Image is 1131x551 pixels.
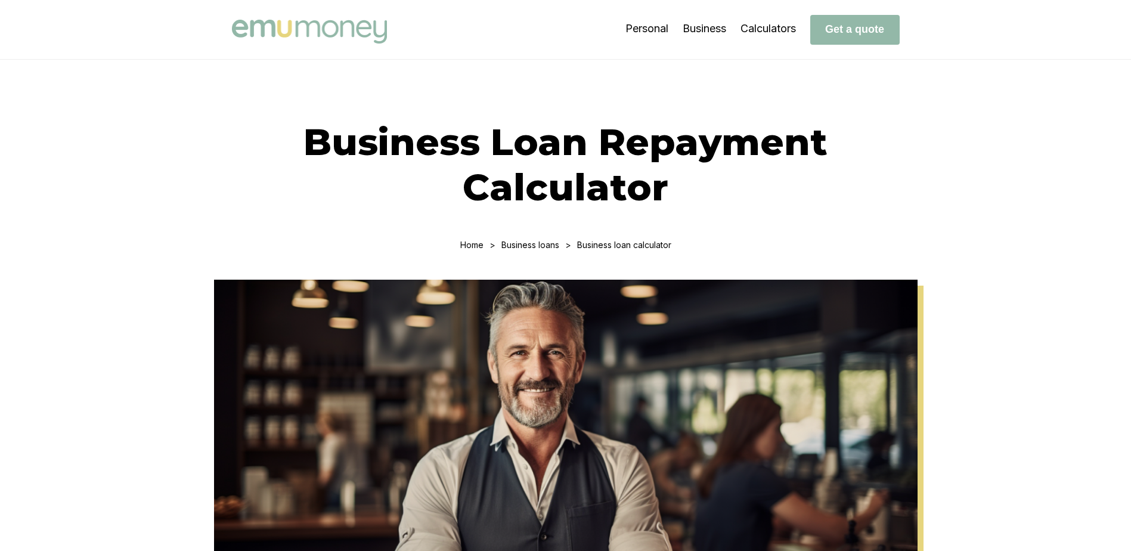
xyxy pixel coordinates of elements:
a: Home [460,240,484,250]
div: Business loan calculator [577,240,671,250]
img: Emu Money logo [232,20,387,44]
button: Get a quote [810,15,900,45]
div: > [565,240,571,250]
h1: Business Loan Repayment Calculator [232,119,900,210]
a: Business loans [501,240,559,250]
div: > [489,240,495,250]
a: Get a quote [810,23,900,35]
